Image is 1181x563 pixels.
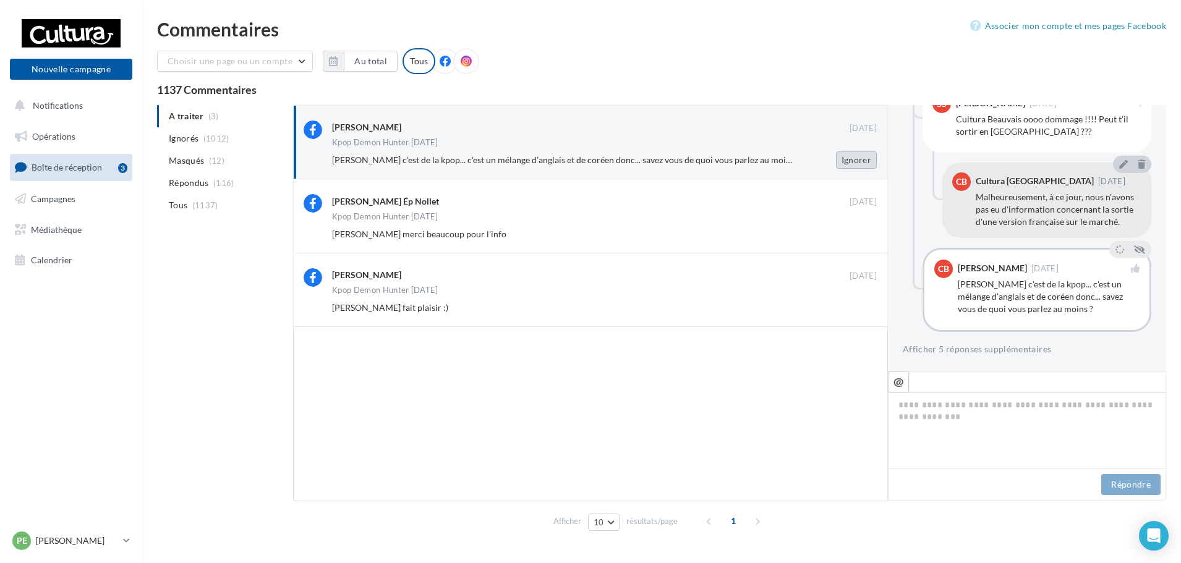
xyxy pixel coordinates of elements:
[1101,474,1161,495] button: Répondre
[1139,521,1169,551] div: Open Intercom Messenger
[323,51,398,72] button: Au total
[956,113,1141,138] div: Cultura Beauvais oooo dommage !!!! Peut t’il sortir en [GEOGRAPHIC_DATA] ???
[169,177,209,189] span: Répondus
[976,177,1094,185] div: Cultura [GEOGRAPHIC_DATA]
[168,56,292,66] span: Choisir une page ou un compte
[7,154,135,180] a: Boîte de réception3
[7,186,135,212] a: Campagnes
[888,371,909,392] button: @
[1098,177,1125,185] span: [DATE]
[36,535,118,547] p: [PERSON_NAME]
[31,255,72,265] span: Calendrier
[1030,99,1057,108] span: [DATE]
[723,511,743,531] span: 1
[626,515,678,527] span: résultats/page
[956,99,1025,108] div: [PERSON_NAME]
[850,123,877,134] span: [DATE]
[213,178,234,188] span: (116)
[332,213,438,221] div: Kpop Demon Hunter [DATE]
[344,51,398,72] button: Au total
[31,224,82,234] span: Médiathèque
[157,20,1166,38] div: Commentaires
[332,269,401,281] div: [PERSON_NAME]
[209,156,224,166] span: (12)
[7,93,130,119] button: Notifications
[403,48,435,74] div: Tous
[32,162,102,172] span: Boîte de réception
[332,121,401,133] div: [PERSON_NAME]
[332,229,506,239] span: [PERSON_NAME] merci beaucoup pour l'info
[903,342,1051,357] button: Afficher 5 réponses supplémentaires
[958,264,1027,273] div: [PERSON_NAME]
[157,51,313,72] button: Choisir une page ou un compte
[169,132,198,145] span: Ignorés
[7,217,135,243] a: Médiathèque
[938,263,949,275] span: CB
[32,131,75,142] span: Opérations
[850,197,877,208] span: [DATE]
[332,138,438,146] div: Kpop Demon Hunter [DATE]
[118,163,127,173] div: 3
[10,59,132,80] button: Nouvelle campagne
[976,192,1134,227] span: Malheureusement, à ce jour, nous n'avons pas eu d'information concernant la sortie d'une version ...
[332,195,439,208] div: [PERSON_NAME] Ép Nollet
[7,124,135,150] a: Opérations
[332,302,448,313] span: [PERSON_NAME] fait plaisir :)
[553,515,581,527] span: Afficher
[332,155,800,165] span: [PERSON_NAME] c'est de la kpop... c'est un mélange d’anglais et de coréen donc... savez vous de q...
[893,376,904,387] i: @
[192,200,218,210] span: (1137)
[157,84,1166,95] div: 1137 Commentaires
[850,271,877,282] span: [DATE]
[332,286,438,294] div: Kpop Demon Hunter [DATE]
[588,514,620,531] button: 10
[956,176,967,188] span: CB
[203,133,229,143] span: (1012)
[958,278,1140,315] div: [PERSON_NAME] c'est de la kpop... c'est un mélange d’anglais et de coréen donc... savez vous de q...
[7,247,135,273] a: Calendrier
[169,199,187,211] span: Tous
[31,193,75,204] span: Campagnes
[17,535,27,547] span: Pe
[10,529,132,552] a: Pe [PERSON_NAME]
[169,155,204,167] span: Masqués
[970,19,1166,33] a: Associer mon compte et mes pages Facebook
[836,151,877,169] button: Ignorer
[594,517,604,527] span: 10
[1031,265,1059,273] span: [DATE]
[33,100,83,111] span: Notifications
